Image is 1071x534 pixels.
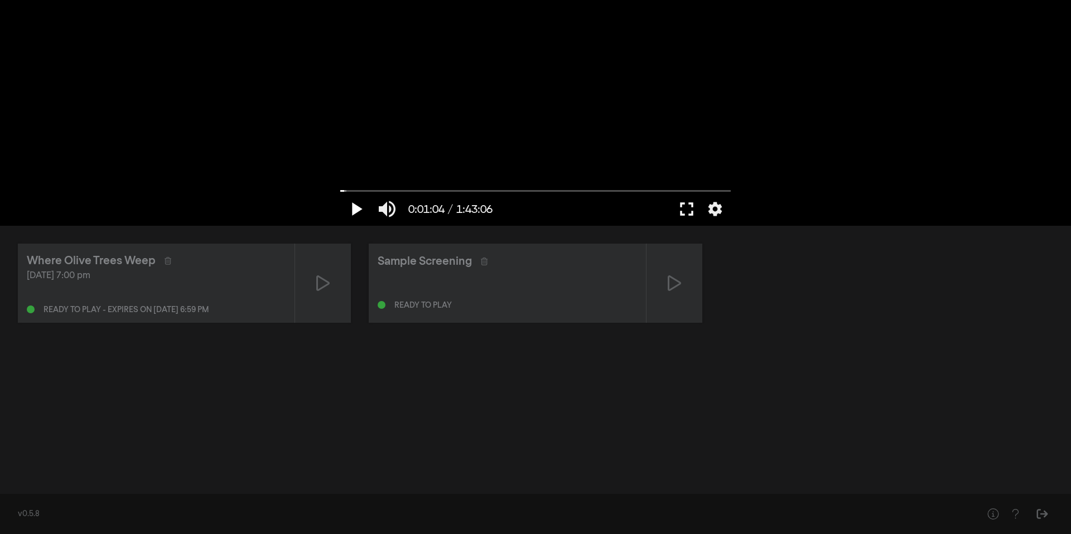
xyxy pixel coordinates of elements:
[372,192,403,226] button: Mute
[27,269,286,283] div: [DATE] 7:00 pm
[340,192,372,226] button: Play
[702,192,728,226] button: More settings
[982,503,1004,525] button: Help
[27,253,156,269] div: Where Olive Trees Weep
[44,306,209,314] div: Ready to play - expires on [DATE] 6:59 pm
[394,302,452,309] div: Ready to play
[18,508,959,520] div: v0.5.8
[378,253,472,270] div: Sample Screening
[671,192,702,226] button: Full screen
[403,192,498,226] button: 0:01:04 / 1:43:06
[1031,503,1053,525] button: Sign Out
[1004,503,1026,525] button: Help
